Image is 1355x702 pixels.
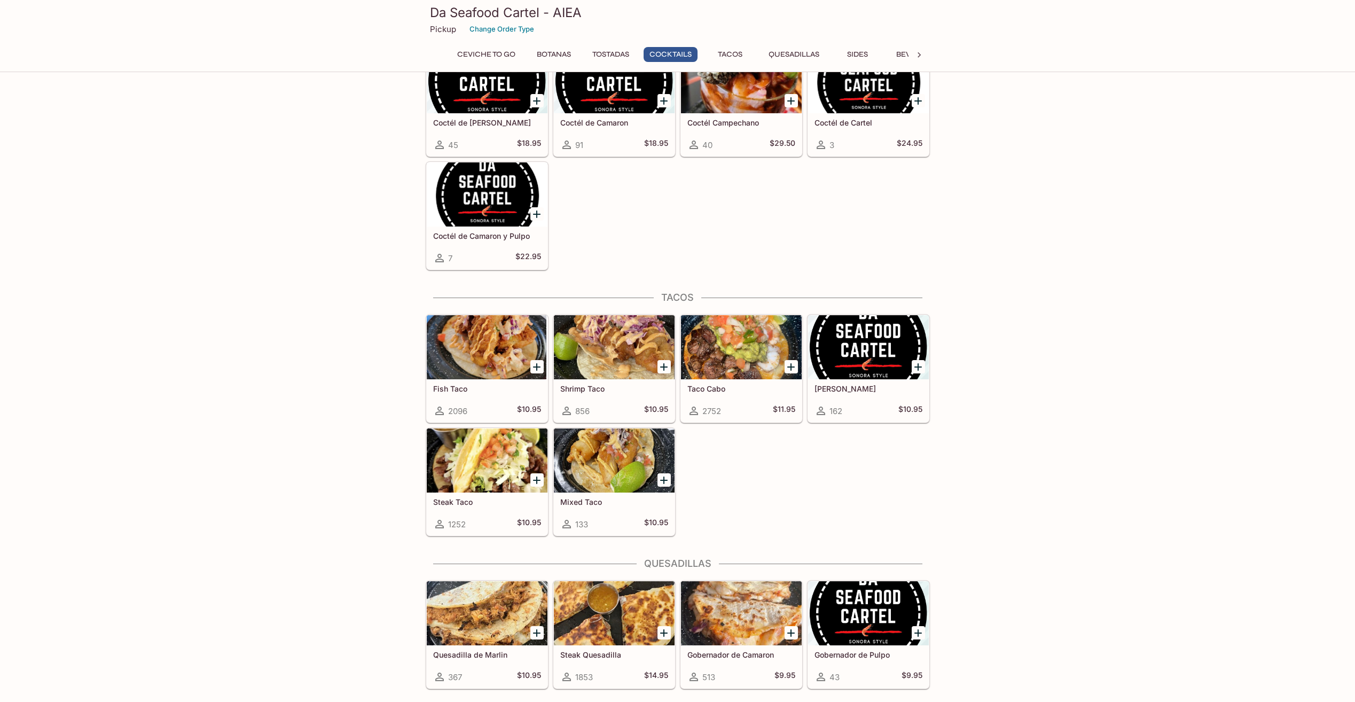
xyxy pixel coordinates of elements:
button: Add Steak Quesadilla [657,626,671,639]
button: Add Steak Taco [530,473,544,487]
h5: $18.95 [517,138,541,151]
h5: $10.95 [517,670,541,683]
button: Add Coctél de Cartel [912,94,925,107]
span: 367 [448,672,462,682]
div: Coctél de Camaron [554,49,675,113]
h5: [PERSON_NAME] [814,384,922,393]
h5: Mixed Taco [560,497,668,506]
span: 162 [829,406,842,416]
h4: Tacos [426,292,930,303]
button: Ceviche To Go [451,47,521,62]
a: Fish Taco2096$10.95 [426,315,548,423]
span: 133 [575,519,588,529]
button: Add Taco Chando [912,360,925,373]
div: Coctél Campechano [681,49,802,113]
span: 7 [448,253,452,263]
span: 2752 [702,406,721,416]
h5: $10.95 [517,404,541,417]
h5: Gobernador de Pulpo [814,650,922,659]
a: Coctél de Cartel3$24.95 [808,49,929,157]
h5: $9.95 [774,670,795,683]
a: Gobernador de Pulpo43$9.95 [808,581,929,689]
span: 856 [575,406,590,416]
h3: Da Seafood Cartel - AIEA [430,4,926,21]
div: Shrimp Taco [554,315,675,379]
button: Tostadas [586,47,635,62]
h5: $18.95 [644,138,668,151]
span: 1853 [575,672,593,682]
button: Botanas [530,47,578,62]
button: Change Order Type [465,21,539,37]
a: Steak Quesadilla1853$14.95 [553,581,675,689]
h5: Coctél de Camaron [560,118,668,127]
div: Coctél de Camaron y Pulpo [427,162,547,227]
button: Add Gobernador de Camaron [785,626,798,639]
div: Steak Quesadilla [554,581,675,645]
a: [PERSON_NAME]162$10.95 [808,315,929,423]
h5: Coctél Campechano [687,118,795,127]
h5: $22.95 [515,252,541,264]
a: Shrimp Taco856$10.95 [553,315,675,423]
div: Taco Chando [808,315,929,379]
span: 91 [575,140,583,150]
h5: $24.95 [897,138,922,151]
a: Taco Cabo2752$11.95 [680,315,802,423]
a: Quesadilla de Marlin367$10.95 [426,581,548,689]
div: Gobernador de Camaron [681,581,802,645]
button: Add Coctél de Camaron [657,94,671,107]
h5: Coctél de [PERSON_NAME] [433,118,541,127]
h5: $29.50 [770,138,795,151]
h5: $10.95 [644,518,668,531]
h5: Coctél de Cartel [814,118,922,127]
button: Add Mixed Taco [657,473,671,487]
h5: Shrimp Taco [560,384,668,393]
button: Sides [834,47,882,62]
button: Add Coctél de Camaron y Pulpo [530,207,544,221]
button: Cocktails [644,47,698,62]
h5: $10.95 [517,518,541,531]
div: Fish Taco [427,315,547,379]
h5: Taco Cabo [687,384,795,393]
a: Gobernador de Camaron513$9.95 [680,581,802,689]
h5: $10.95 [644,404,668,417]
button: Add Coctél de Ceviche [530,94,544,107]
button: Add Coctél Campechano [785,94,798,107]
h4: Quesadillas [426,558,930,570]
a: Mixed Taco133$10.95 [553,428,675,536]
div: Coctél de Cartel [808,49,929,113]
span: 513 [702,672,715,682]
a: Coctél Campechano40$29.50 [680,49,802,157]
div: Gobernador de Pulpo [808,581,929,645]
div: Mixed Taco [554,428,675,493]
h5: Steak Quesadilla [560,650,668,659]
div: Coctél de Ceviche [427,49,547,113]
span: 43 [829,672,840,682]
span: 40 [702,140,712,150]
h5: $10.95 [898,404,922,417]
div: Taco Cabo [681,315,802,379]
h5: Steak Taco [433,497,541,506]
span: 2096 [448,406,467,416]
h5: $14.95 [644,670,668,683]
button: Add Gobernador de Pulpo [912,626,925,639]
p: Pickup [430,24,456,34]
h5: $9.95 [902,670,922,683]
span: 45 [448,140,458,150]
button: Add Fish Taco [530,360,544,373]
button: Tacos [706,47,754,62]
div: Quesadilla de Marlin [427,581,547,645]
button: Add Taco Cabo [785,360,798,373]
button: Beverages [890,47,946,62]
a: Steak Taco1252$10.95 [426,428,548,536]
button: Add Shrimp Taco [657,360,671,373]
button: Quesadillas [763,47,825,62]
a: Coctél de Camaron91$18.95 [553,49,675,157]
span: 3 [829,140,834,150]
h5: Coctél de Camaron y Pulpo [433,231,541,240]
h5: Fish Taco [433,384,541,393]
h5: Quesadilla de Marlin [433,650,541,659]
a: Coctél de [PERSON_NAME]45$18.95 [426,49,548,157]
button: Add Quesadilla de Marlin [530,626,544,639]
div: Steak Taco [427,428,547,493]
span: 1252 [448,519,466,529]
